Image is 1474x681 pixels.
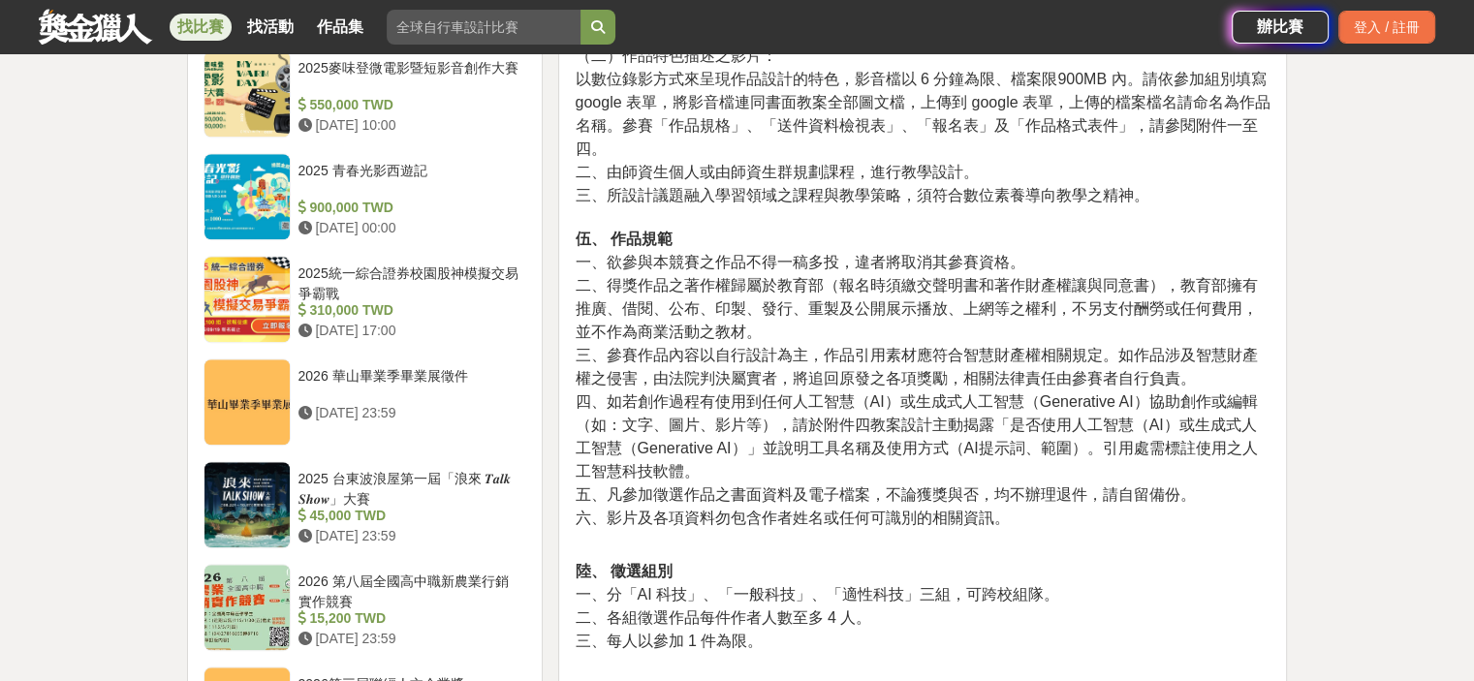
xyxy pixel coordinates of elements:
input: 全球自行車設計比賽 [387,10,580,45]
span: 四、如若創作過程有使用到任何人工智慧（AI）或生成式人工智慧（Generative AI）協助創作或編輯（如：文字、圖片、影片等），請於附件四教案設計主動揭露「是否使用人工智慧（AI）或生成式人... [575,393,1257,480]
span: 六、影片及各項資料勿包含作者姓名或任何可識別的相關資訊。 [575,510,1009,526]
span: 二、由師資生個人或由師資生群規劃課程，進行教學設計。 [575,164,978,180]
span: 五、凡參加徵選作品之書面資料及電子檔案，不論獲獎與否，均不辦理退件，請自留備份。 [575,486,1195,503]
span: 三、所設計議題融入學習領域之課程與教學策略，須符合數位素養導向教學之精神。 [575,187,1148,203]
a: 2026 華山畢業季畢業展徵件 [DATE] 23:59 [204,358,527,446]
div: [DATE] 23:59 [298,526,519,546]
div: 2025統一綜合證券校園股神模擬交易爭霸戰 [298,263,519,300]
a: 2025 青春光影西遊記 900,000 TWD [DATE] 00:00 [204,153,527,240]
div: 15,200 TWD [298,608,519,629]
span: 三、參賽作品內容以自行設計為主，作品引用素材應符合智慧財產權相關規定。如作品涉及智慧財產權之侵害，由法院判決屬實者，將追回原發之各項獎勵，相關法律責任由參賽者自行負責。 [575,347,1257,387]
div: 登入 / 註冊 [1338,11,1435,44]
a: 找活動 [239,14,301,41]
span: 三、每人以參加 1 件為限。 [575,633,763,649]
span: （二）作品特色描述之影片： [575,47,776,64]
div: [DATE] 23:59 [298,403,519,423]
div: 900,000 TWD [298,198,519,218]
div: 45,000 TWD [298,506,519,526]
div: 2025麥味登微電影暨短影音創作大賽 [298,58,519,95]
div: 2025 台東波浪屋第一屆「浪來 𝑻𝒂𝒍𝒌 𝑺𝒉𝒐𝒘」大賽 [298,469,519,506]
div: [DATE] 10:00 [298,115,519,136]
a: 作品集 [309,14,371,41]
div: [DATE] 00:00 [298,218,519,238]
span: 一、欲參與本競賽之作品不得一稿多投，違者將取消其參賽資格。 [575,254,1024,270]
div: 2025 青春光影西遊記 [298,161,519,198]
div: 310,000 TWD [298,300,519,321]
span: 二、各組徵選作品每件作者人數至多 4 人。 [575,609,871,626]
a: 2025麥味登微電影暨短影音創作大賽 550,000 TWD [DATE] 10:00 [204,50,527,138]
div: [DATE] 17:00 [298,321,519,341]
div: 2026 華山畢業季畢業展徵件 [298,366,519,403]
a: 2026 第八屆全國高中職新農業行銷實作競賽 15,200 TWD [DATE] 23:59 [204,564,527,651]
span: 一、分「AI 科技」、「一般科技」、「適性科技」三組，可跨校組隊。 [575,586,1059,603]
span: 以數位錄影方式來呈現作品設計的特色，影音檔以 6 分鐘為限、檔案限900MB 內。請依參加組別填寫 google 表單，將影音檔連同書面教案全部圖文檔，上傳到 google 表單，上傳的檔案檔名... [575,71,1270,157]
strong: 伍、 作品規範 [575,231,672,247]
div: [DATE] 23:59 [298,629,519,649]
span: 二、得獎作品之著作權歸屬於教育部（報名時須繳交聲明書和著作財產權讓與同意書），教育部擁有推廣、借閱、公布、印製、發行、重製及公開展示播放、上網等之權利，不另支付酬勞或任何費用，並不作為商業活動之教材。 [575,277,1257,340]
div: 2026 第八屆全國高中職新農業行銷實作競賽 [298,572,519,608]
a: 找比賽 [170,14,232,41]
strong: 陸、 徵選組別 [575,563,672,579]
div: 550,000 TWD [298,95,519,115]
a: 辦比賽 [1232,11,1329,44]
a: 2025 台東波浪屋第一屆「浪來 𝑻𝒂𝒍𝒌 𝑺𝒉𝒐𝒘」大賽 45,000 TWD [DATE] 23:59 [204,461,527,548]
a: 2025統一綜合證券校園股神模擬交易爭霸戰 310,000 TWD [DATE] 17:00 [204,256,527,343]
